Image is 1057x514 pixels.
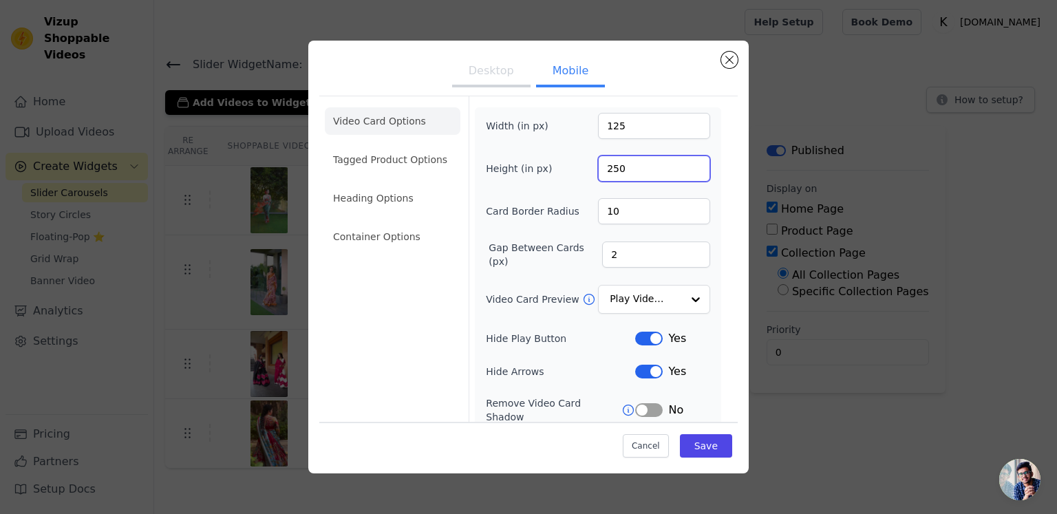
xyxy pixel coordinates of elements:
[486,204,579,218] label: Card Border Radius
[325,223,460,250] li: Container Options
[486,332,635,345] label: Hide Play Button
[486,365,635,378] label: Hide Arrows
[486,162,561,175] label: Height (in px)
[668,402,683,418] span: No
[325,184,460,212] li: Heading Options
[623,433,669,457] button: Cancel
[668,330,686,347] span: Yes
[486,292,581,306] label: Video Card Preview
[668,363,686,380] span: Yes
[325,107,460,135] li: Video Card Options
[489,241,602,268] label: Gap Between Cards (px)
[486,396,621,424] label: Remove Video Card Shadow
[536,57,605,87] button: Mobile
[999,459,1040,500] a: Open chat
[721,52,738,68] button: Close modal
[452,57,531,87] button: Desktop
[325,146,460,173] li: Tagged Product Options
[680,433,732,457] button: Save
[486,119,561,133] label: Width (in px)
